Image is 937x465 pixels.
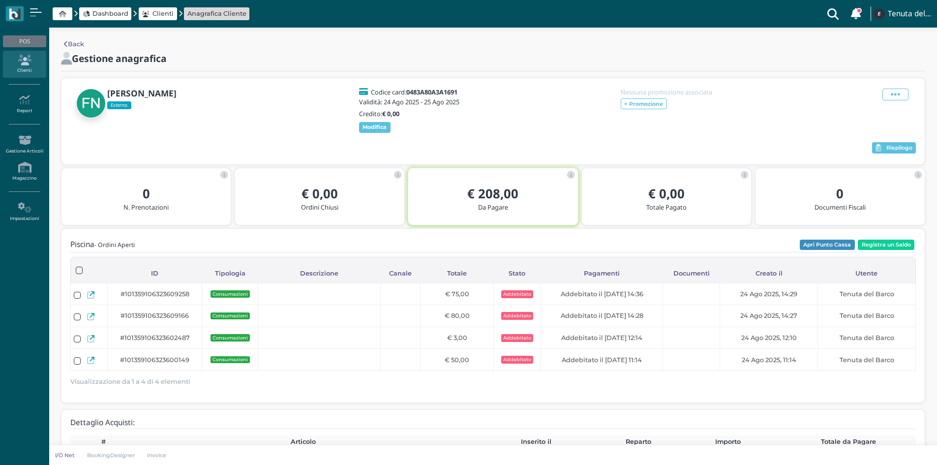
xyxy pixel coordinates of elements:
div: Stato [494,264,541,282]
span: Consumazioni [211,290,250,297]
th: Articolo [136,435,470,448]
h4: Piscina [70,241,135,249]
span: 24 Ago 2025, 14:27 [740,311,797,320]
span: 24 Ago 2025, 12:10 [741,333,797,342]
span: Riepilogo [886,145,912,152]
a: ... Tenuta del Barco [872,2,931,26]
th: # [70,435,136,448]
a: Invoice [141,451,173,459]
a: Back [64,39,84,49]
a: Dashboard [83,9,128,18]
span: Addebitato il [DATE] 14:28 [561,311,643,320]
h2: Gestione anagrafica [72,53,167,63]
h5: Documenti Fiscali [763,204,917,211]
div: Utente [818,264,916,282]
img: FIORINO null [76,89,106,118]
p: I/O Net [55,451,75,459]
span: € 50,00 [445,355,469,365]
span: #101359106323609258 [121,289,189,299]
small: - Ordini Aperti [94,241,135,249]
div: Pagamenti [541,264,663,282]
div: ID [108,264,202,282]
a: Impostazioni [3,198,46,225]
div: Documenti [663,264,720,282]
b: Modifica [363,124,387,130]
a: Gestione Articoli [3,131,46,158]
th: Reparto [602,435,674,448]
h4: Dettaglio Acquisti: [70,419,135,427]
span: € 3,00 [447,333,467,342]
span: Addebitato [501,312,533,320]
span: € 80,00 [445,311,470,320]
span: Addebitato il [DATE] 14:36 [561,289,643,299]
b: 0 [143,185,150,202]
div: Descrizione [258,264,381,282]
span: Clienti [152,9,174,18]
span: Dashboard [92,9,128,18]
b: 0483A80A3A1691 [406,88,457,96]
div: Tipologia [202,264,258,282]
span: Consumazioni [211,334,250,341]
span: 24 Ago 2025, 11:14 [742,355,796,365]
a: Clienti [142,9,174,18]
div: Totale [420,264,493,282]
b: € 0,00 [302,185,338,202]
a: Report [3,91,46,118]
span: Addebitato il [DATE] 11:14 [562,355,642,365]
span: Addebitato il [DATE] 12:14 [561,333,642,342]
th: Totale da Pagare [781,435,915,448]
button: Apri Punto Cassa [800,240,855,250]
span: Esterno [107,101,131,109]
h5: Nessuna promozione associata [621,89,724,95]
h5: Totale Pagato [590,204,743,211]
b: € 208,00 [467,185,518,202]
img: logo [9,8,20,20]
span: Tenuta del Barco [840,355,894,365]
span: 24 Ago 2025, 14:29 [740,289,797,299]
h5: Validità: 24 Ago 2025 - 25 Ago 2025 [359,98,462,105]
span: Visualizzazione da 1 a 4 di 4 elementi [70,375,190,388]
span: Consumazioni [211,312,250,319]
b: + Promozione [624,100,663,107]
span: #101359106323600149 [120,355,189,365]
b: € 0,00 [648,185,685,202]
button: Registra un Saldo [858,240,914,250]
div: Canale [380,264,420,282]
iframe: Help widget launcher [867,434,929,457]
span: Consumazioni [211,356,250,363]
h5: Credito: [359,110,462,117]
h4: Tenuta del Barco [888,10,931,18]
a: BookingDesigner [81,451,141,459]
div: Creato il [720,264,818,282]
span: Tenuta del Barco [840,289,894,299]
a: Clienti [3,51,46,78]
b: € 0,00 [382,109,399,118]
h5: Ordini Chiusi [243,204,396,211]
span: € 75,00 [445,289,469,299]
div: POS [3,35,46,47]
span: Addebitato [501,356,533,364]
b: 0 [836,185,844,202]
h5: Da Pagare [416,204,570,211]
span: #101359106323609166 [121,311,189,320]
img: ... [874,8,884,19]
span: Addebitato [501,290,533,298]
th: Importo [675,435,782,448]
span: #101359106323602487 [120,333,190,342]
h5: N. Prenotazioni [69,204,223,211]
th: Inserito il [470,435,602,448]
a: Magazzino [3,158,46,185]
button: Riepilogo [872,142,916,154]
span: Tenuta del Barco [840,333,894,342]
b: [PERSON_NAME] [107,88,177,99]
span: Addebitato [501,334,533,342]
span: Tenuta del Barco [840,311,894,320]
a: Anagrafica Cliente [187,9,246,18]
h5: Codice card: [371,89,457,95]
